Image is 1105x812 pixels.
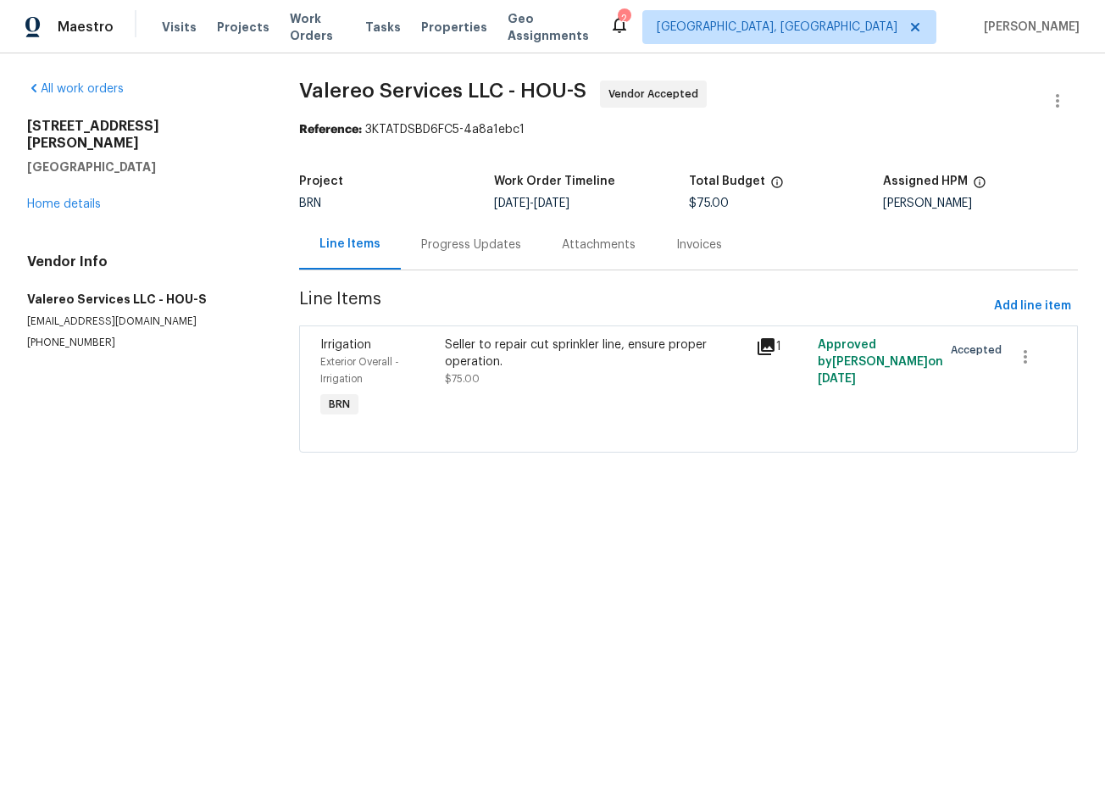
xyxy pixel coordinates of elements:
span: Visits [162,19,197,36]
span: [GEOGRAPHIC_DATA], [GEOGRAPHIC_DATA] [657,19,897,36]
span: $75.00 [689,197,729,209]
a: All work orders [27,83,124,95]
span: Maestro [58,19,114,36]
span: BRN [322,396,357,413]
h5: Valereo Services LLC - HOU-S [27,291,258,308]
a: Home details [27,198,101,210]
div: [PERSON_NAME] [883,197,1078,209]
span: $75.00 [445,374,480,384]
p: [PHONE_NUMBER] [27,336,258,350]
div: 3KTATDSBD6FC5-4a8a1ebc1 [299,121,1078,138]
span: Projects [217,19,269,36]
h5: Total Budget [689,175,765,187]
span: [DATE] [818,373,856,385]
span: Add line item [994,296,1071,317]
span: Tasks [365,21,401,33]
span: Approved by [PERSON_NAME] on [818,339,943,385]
span: BRN [299,197,321,209]
h5: Project [299,175,343,187]
span: Irrigation [320,339,371,351]
button: Add line item [987,291,1078,322]
span: Work Orders [290,10,345,44]
h5: [GEOGRAPHIC_DATA] [27,159,258,175]
span: Line Items [299,291,987,322]
div: Invoices [676,236,722,253]
h5: Work Order Timeline [494,175,615,187]
p: [EMAIL_ADDRESS][DOMAIN_NAME] [27,314,258,329]
h5: Assigned HPM [883,175,968,187]
span: Valereo Services LLC - HOU-S [299,81,586,101]
div: Attachments [562,236,636,253]
div: 1 [756,336,808,357]
span: Geo Assignments [508,10,589,44]
h2: [STREET_ADDRESS][PERSON_NAME] [27,118,258,152]
div: 2 [618,10,630,27]
span: - [494,197,569,209]
span: [DATE] [494,197,530,209]
span: Accepted [951,342,1008,359]
span: [PERSON_NAME] [977,19,1080,36]
span: The total cost of line items that have been proposed by Opendoor. This sum includes line items th... [770,175,784,197]
div: Seller to repair cut sprinkler line, ensure proper operation. [445,336,746,370]
div: Progress Updates [421,236,521,253]
div: Line Items [319,236,380,253]
b: Reference: [299,124,362,136]
span: Properties [421,19,487,36]
span: [DATE] [534,197,569,209]
span: Vendor Accepted [608,86,705,103]
span: Exterior Overall - Irrigation [320,357,399,384]
h4: Vendor Info [27,253,258,270]
span: The hpm assigned to this work order. [973,175,986,197]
